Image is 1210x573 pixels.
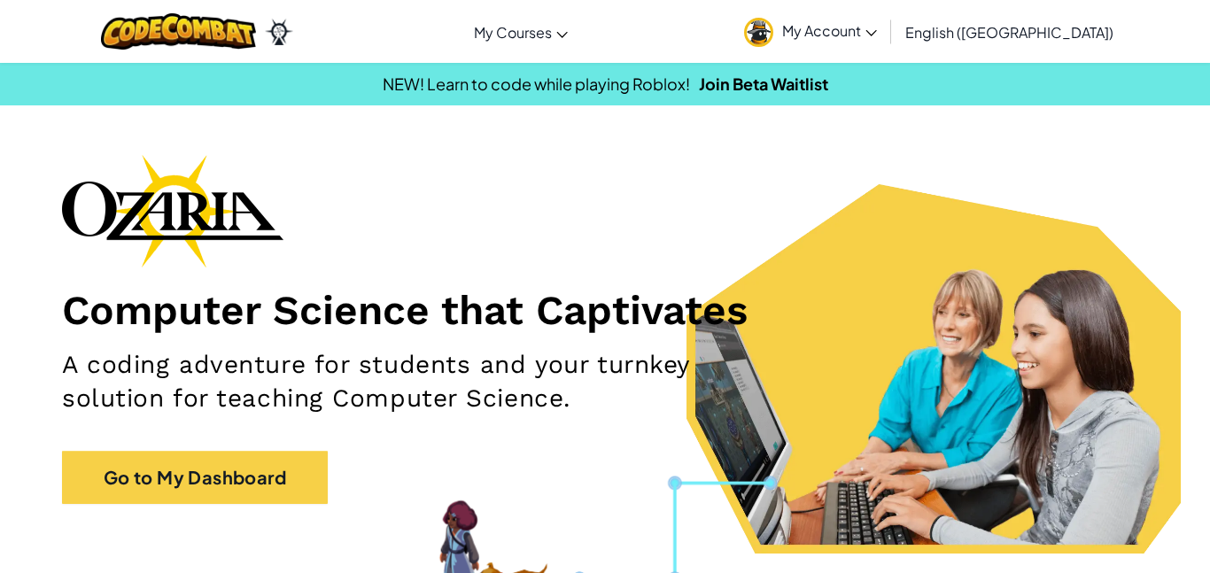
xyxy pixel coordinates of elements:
a: Go to My Dashboard [62,451,328,504]
a: My Account [735,4,886,59]
img: Ozaria branding logo [62,154,283,267]
img: CodeCombat logo [101,13,256,50]
span: NEW! Learn to code while playing Roblox! [383,74,690,94]
a: My Courses [465,8,577,56]
h1: Computer Science that Captivates [62,285,1148,335]
a: English ([GEOGRAPHIC_DATA]) [896,8,1122,56]
img: avatar [744,18,773,47]
span: My Courses [474,23,552,42]
h2: A coding adventure for students and your turnkey solution for teaching Computer Science. [62,348,789,415]
a: Join Beta Waitlist [699,74,828,94]
span: English ([GEOGRAPHIC_DATA]) [905,23,1113,42]
span: My Account [782,21,877,40]
img: Ozaria [265,19,293,45]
